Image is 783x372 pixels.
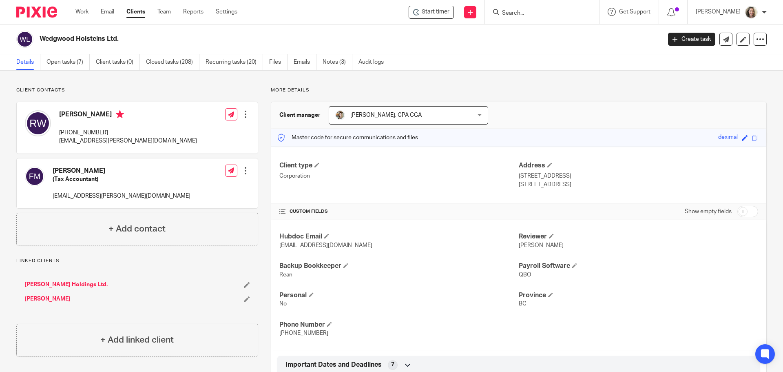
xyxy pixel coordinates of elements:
[294,54,316,70] a: Emails
[335,110,345,120] img: Chrissy%20McGale%20Bio%20Pic%201.jpg
[279,161,519,170] h4: Client type
[100,334,174,346] h4: + Add linked client
[519,180,758,189] p: [STREET_ADDRESS]
[519,161,758,170] h4: Address
[422,8,449,16] span: Start timer
[279,291,519,300] h4: Personal
[409,6,454,19] div: Wedgwood Holsteins Ltd.
[16,54,40,70] a: Details
[59,110,197,120] h4: [PERSON_NAME]
[718,133,738,143] div: deximal
[206,54,263,70] a: Recurring tasks (20)
[619,9,650,15] span: Get Support
[519,262,758,270] h4: Payroll Software
[25,110,51,136] img: svg%3E
[279,321,519,329] h4: Phone Number
[53,175,190,183] h5: (Tax Accountant)
[745,6,758,19] img: IMG_7896.JPG
[519,301,526,307] span: BC
[16,7,57,18] img: Pixie
[279,301,287,307] span: No
[216,8,237,16] a: Settings
[323,54,352,70] a: Notes (3)
[101,8,114,16] a: Email
[126,8,145,16] a: Clients
[53,167,190,175] h4: [PERSON_NAME]
[25,167,44,186] img: svg%3E
[96,54,140,70] a: Client tasks (0)
[24,295,71,303] a: [PERSON_NAME]
[146,54,199,70] a: Closed tasks (208)
[279,262,519,270] h4: Backup Bookkeeper
[501,10,575,17] input: Search
[279,111,321,119] h3: Client manager
[46,54,90,70] a: Open tasks (7)
[519,172,758,180] p: [STREET_ADDRESS]
[108,223,166,235] h4: + Add contact
[75,8,88,16] a: Work
[519,243,564,248] span: [PERSON_NAME]
[358,54,390,70] a: Audit logs
[59,129,197,137] p: [PHONE_NUMBER]
[350,112,422,118] span: [PERSON_NAME], CPA CGA
[24,281,108,289] a: [PERSON_NAME] Holdings Ltd.
[519,291,758,300] h4: Province
[519,232,758,241] h4: Reviewer
[16,258,258,264] p: Linked clients
[271,87,767,94] p: More details
[16,87,258,94] p: Client contacts
[116,110,124,118] i: Primary
[157,8,171,16] a: Team
[519,272,531,278] span: QBO
[183,8,203,16] a: Reports
[16,31,33,48] img: svg%3E
[269,54,288,70] a: Files
[668,33,715,46] a: Create task
[279,243,372,248] span: [EMAIL_ADDRESS][DOMAIN_NAME]
[53,192,190,200] p: [EMAIL_ADDRESS][PERSON_NAME][DOMAIN_NAME]
[277,134,418,142] p: Master code for secure communications and files
[285,361,382,369] span: Important Dates and Deadlines
[40,35,533,43] h2: Wedgwood Holsteins Ltd.
[391,361,394,369] span: 7
[279,232,519,241] h4: Hubdoc Email
[685,207,732,216] label: Show empty fields
[279,330,328,336] span: [PHONE_NUMBER]
[279,208,519,215] h4: CUSTOM FIELDS
[696,8,741,16] p: [PERSON_NAME]
[59,137,197,145] p: [EMAIL_ADDRESS][PERSON_NAME][DOMAIN_NAME]
[279,172,519,180] p: Corporation
[279,272,292,278] span: Rean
